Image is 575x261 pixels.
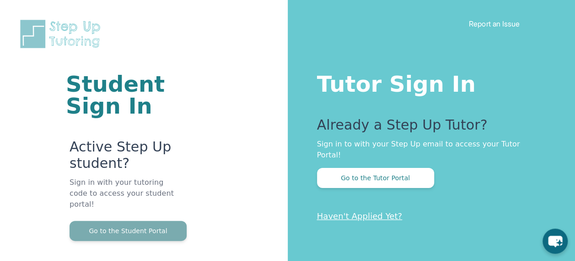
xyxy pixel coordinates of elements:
button: chat-button [543,229,568,254]
a: Go to the Tutor Portal [317,173,434,182]
a: Haven't Applied Yet? [317,211,403,221]
p: Active Step Up student? [70,139,178,177]
p: Sign in to with your Step Up email to access your Tutor Portal! [317,139,539,161]
h1: Student Sign In [66,73,178,117]
button: Go to the Tutor Portal [317,168,434,188]
h1: Tutor Sign In [317,69,539,95]
p: Already a Step Up Tutor? [317,117,539,139]
p: Sign in with your tutoring code to access your student portal! [70,177,178,221]
a: Report an Issue [469,19,520,28]
button: Go to the Student Portal [70,221,187,241]
img: Step Up Tutoring horizontal logo [18,18,106,50]
a: Go to the Student Portal [70,226,187,235]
